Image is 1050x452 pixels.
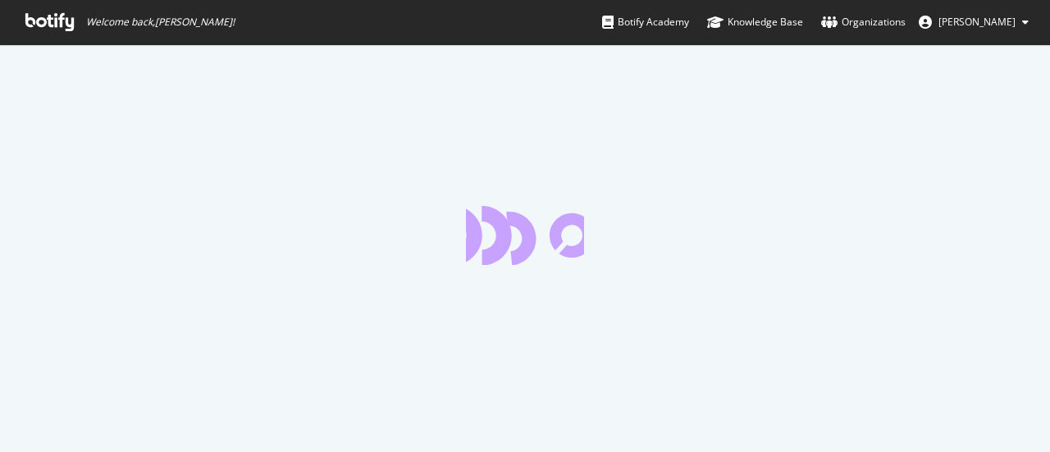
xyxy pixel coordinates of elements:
[466,206,584,265] div: animation
[707,14,803,30] div: Knowledge Base
[602,14,689,30] div: Botify Academy
[86,16,235,29] span: Welcome back, [PERSON_NAME] !
[938,15,1016,29] span: Andrea Lodroni
[906,9,1042,35] button: [PERSON_NAME]
[821,14,906,30] div: Organizations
